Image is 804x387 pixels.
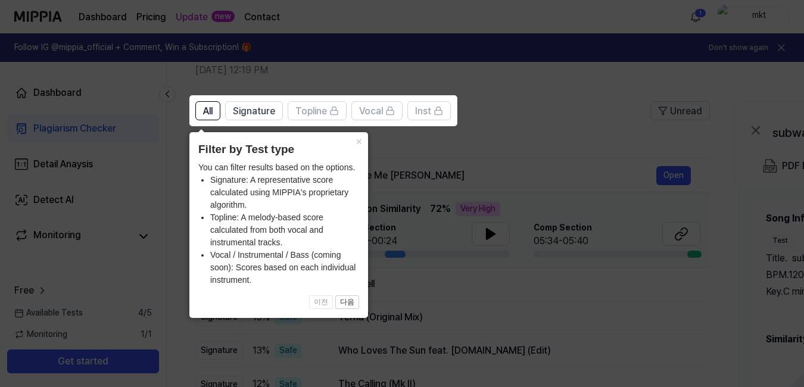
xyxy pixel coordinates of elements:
[415,104,431,118] span: Inst
[359,104,383,118] span: Vocal
[407,101,451,120] button: Inst
[198,161,359,286] div: You can filter results based on the options.
[225,101,283,120] button: Signature
[198,141,359,158] header: Filter by Test type
[288,101,347,120] button: Topline
[210,174,359,211] li: Signature: A representative score calculated using MIPPIA's proprietary algorithm.
[295,104,327,118] span: Topline
[195,101,220,120] button: All
[210,211,359,249] li: Topline: A melody-based score calculated from both vocal and instrumental tracks.
[351,101,403,120] button: Vocal
[233,104,275,118] span: Signature
[210,249,359,286] li: Vocal / Instrumental / Bass (coming soon): Scores based on each individual instrument.
[349,132,368,149] button: Close
[335,295,359,310] button: 다음
[203,104,213,118] span: All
